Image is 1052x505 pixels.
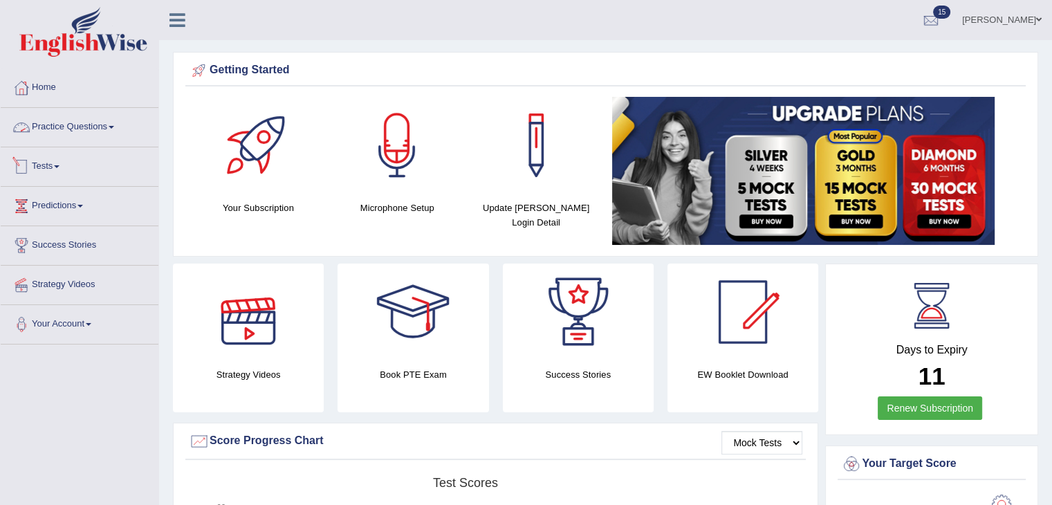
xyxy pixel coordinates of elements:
[189,60,1022,81] div: Getting Started
[878,396,982,420] a: Renew Subscription
[1,305,158,340] a: Your Account
[919,362,945,389] b: 11
[1,147,158,182] a: Tests
[841,454,1022,475] div: Your Target Score
[338,367,488,382] h4: Book PTE Exam
[933,6,950,19] span: 15
[1,266,158,300] a: Strategy Videos
[612,97,995,245] img: small5.jpg
[1,187,158,221] a: Predictions
[474,201,599,230] h4: Update [PERSON_NAME] Login Detail
[189,431,802,452] div: Score Progress Chart
[1,226,158,261] a: Success Stories
[433,476,498,490] tspan: Test scores
[1,68,158,103] a: Home
[196,201,321,215] h4: Your Subscription
[1,108,158,143] a: Practice Questions
[841,344,1022,356] h4: Days to Expiry
[335,201,460,215] h4: Microphone Setup
[503,367,654,382] h4: Success Stories
[173,367,324,382] h4: Strategy Videos
[667,367,818,382] h4: EW Booklet Download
